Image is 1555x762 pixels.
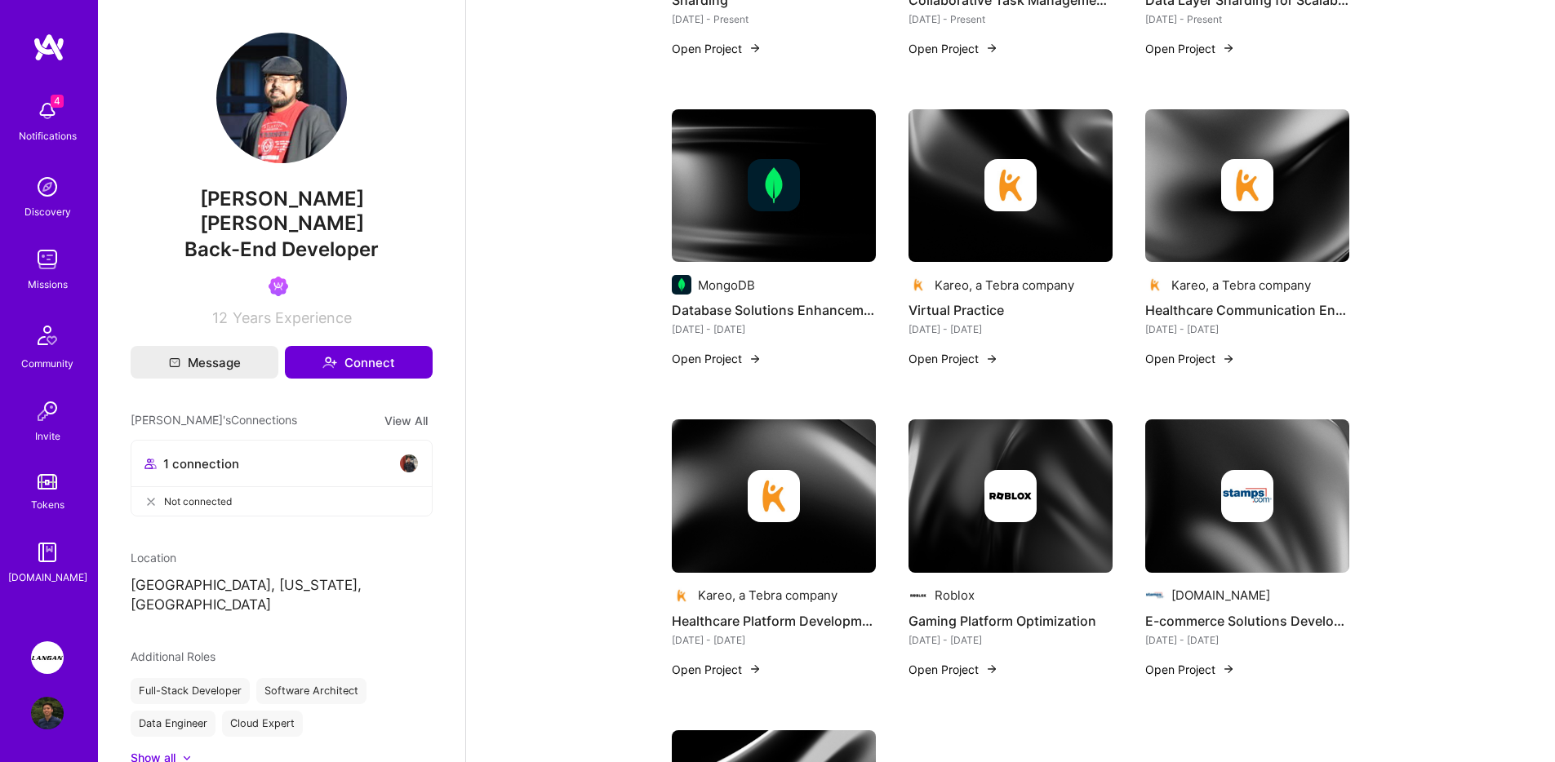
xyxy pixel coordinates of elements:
h4: Virtual Practice [909,299,1113,321]
div: Notifications [19,127,77,144]
div: Missions [28,276,68,293]
div: Data Engineer [131,711,215,737]
img: cover [909,109,1113,263]
img: arrow-right [985,42,998,55]
div: [DATE] - [DATE] [909,321,1113,338]
img: User Avatar [216,33,347,163]
button: Message [131,346,278,379]
span: Years Experience [233,309,352,326]
div: Kareo, a Tebra company [1171,277,1311,294]
img: Company logo [909,586,928,605]
img: arrow-right [1222,42,1235,55]
div: [DATE] - [DATE] [672,321,876,338]
span: Not connected [164,493,232,510]
button: Open Project [672,40,762,57]
span: Additional Roles [131,649,215,663]
img: tokens [38,474,57,490]
span: [PERSON_NAME] [PERSON_NAME] [131,187,433,236]
h4: Healthcare Communication Enhancement [1145,299,1349,321]
div: MongoDB [698,277,755,294]
button: Open Project [672,661,762,678]
img: cover [672,419,876,573]
img: Invite [31,395,64,428]
div: [DATE] - Present [672,11,876,28]
img: arrow-right [1222,352,1235,365]
i: icon Mail [169,357,180,368]
div: Tokens [31,496,64,513]
img: Company logo [1221,470,1273,522]
i: icon Collaborator [144,458,157,470]
img: arrow-right [1222,662,1235,676]
a: User Avatar [27,697,68,729]
img: arrow-right [749,42,762,55]
span: 12 [212,309,228,326]
div: [DOMAIN_NAME] [1171,587,1270,604]
div: [DATE] - Present [909,11,1113,28]
div: Kareo, a Tebra company [935,277,1074,294]
div: Full-Stack Developer [131,678,250,704]
a: Langan: AI-Copilot for Environmental Site Assessment [27,641,68,674]
h4: Gaming Platform Optimization [909,610,1113,631]
div: Kareo, a Tebra company [698,587,837,604]
i: icon Connect [322,355,337,370]
button: Connect [285,346,433,379]
img: Company logo [984,159,1037,211]
img: arrow-right [985,352,998,365]
div: [DATE] - Present [1145,11,1349,28]
button: Open Project [909,350,998,367]
button: Open Project [909,661,998,678]
button: View All [380,411,433,430]
img: teamwork [31,243,64,276]
img: Company logo [748,470,800,522]
img: User Avatar [31,697,64,729]
div: Software Architect [256,678,367,704]
div: Roblox [935,587,975,604]
img: Company logo [672,275,691,295]
p: [GEOGRAPHIC_DATA], [US_STATE], [GEOGRAPHIC_DATA] [131,576,433,615]
img: arrow-right [749,352,762,365]
button: 1 connectionavatarNot connected [131,440,433,516]
div: Invite [35,428,60,445]
img: cover [909,419,1113,573]
img: Been on Mission [269,277,288,296]
img: bell [31,95,64,127]
div: Community [21,355,73,372]
img: Langan: AI-Copilot for Environmental Site Assessment [31,641,64,674]
img: Company logo [1221,159,1273,211]
img: Company logo [1145,586,1165,605]
h4: Database Solutions Enhancement [672,299,876,321]
i: icon CloseGray [144,495,158,508]
button: Open Project [1145,350,1235,367]
img: Company logo [909,275,928,295]
button: Open Project [909,40,998,57]
div: [DATE] - [DATE] [1145,321,1349,338]
button: Open Project [672,350,762,367]
button: Open Project [1145,661,1235,678]
img: arrow-right [749,662,762,676]
span: [PERSON_NAME]'s Connections [131,411,297,430]
h4: Healthcare Platform Development [672,610,876,631]
div: Discovery [24,203,71,220]
button: Open Project [1145,40,1235,57]
img: Community [28,316,67,355]
div: Location [131,549,433,566]
img: avatar [399,454,419,473]
img: cover [672,109,876,263]
img: discovery [31,171,64,203]
div: [DATE] - [DATE] [672,631,876,649]
h4: E-commerce Solutions Development [1145,610,1349,631]
img: arrow-right [985,662,998,676]
span: 1 connection [163,455,239,472]
img: Company logo [748,159,800,211]
img: logo [33,33,65,62]
img: cover [1145,109,1349,263]
img: Company logo [672,586,691,605]
div: [DOMAIN_NAME] [8,569,87,586]
img: cover [1145,419,1349,573]
div: [DATE] - [DATE] [909,631,1113,649]
img: guide book [31,536,64,569]
div: Cloud Expert [222,711,303,737]
img: Company logo [984,470,1037,522]
span: Back-End Developer [184,237,379,261]
span: 4 [51,95,64,108]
